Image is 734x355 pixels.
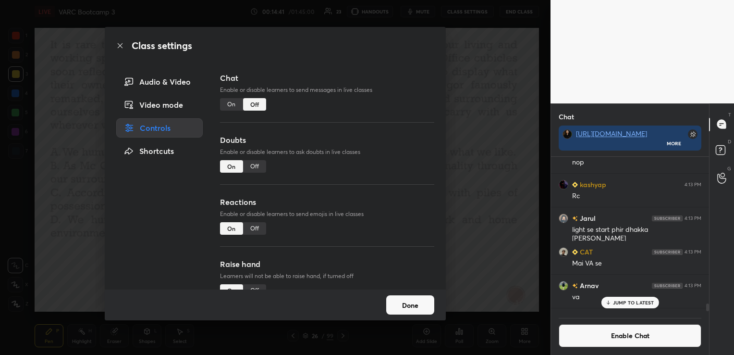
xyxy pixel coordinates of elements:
p: JUMP TO LATEST [613,300,654,305]
div: On [220,284,243,297]
h3: Doubts [220,134,434,146]
h6: kashyap [578,179,606,190]
img: 4P8fHbbgJtejmAAAAAElFTkSuQmCC [652,249,683,254]
img: 9e24b94aef5d423da2dc226449c24655.jpg [563,129,572,139]
p: D [728,138,731,145]
img: Learner_Badge_beginner_1_8b307cf2a0.svg [572,182,578,188]
h3: Raise hand [220,258,434,270]
div: 4:13 PM [685,249,701,254]
img: b9ef19f458f04585bb65fadbf465643c.jpg [559,179,568,189]
div: Shortcuts [116,141,203,161]
img: 851255ba17234350951565264f95951b.jpg [559,280,568,290]
button: Done [386,295,434,315]
button: Enable Chat [559,324,701,347]
div: Off [243,222,266,235]
div: Audio & Video [116,72,203,91]
div: On [220,160,243,173]
div: grid [551,157,709,313]
div: On [220,222,243,235]
a: [URL][DOMAIN_NAME] [576,129,647,138]
div: light se start phir dhakka [PERSON_NAME] [572,225,701,243]
div: Off [243,98,266,111]
div: On [220,98,243,111]
h6: CAT [578,247,593,257]
div: 4:13 PM [685,282,701,288]
p: T [728,111,731,118]
div: More [667,140,681,147]
div: Off [243,284,266,297]
img: no-rating-badge.077c3623.svg [572,216,578,221]
h2: Class settings [132,38,192,53]
div: Rc [572,191,701,201]
div: Controls [116,118,203,138]
p: Enable or disable learners to send emojis in live classes [220,210,434,218]
h3: Chat [220,72,434,84]
h6: Arnav [578,280,599,291]
img: Learner_Badge_beginner_1_8b307cf2a0.svg [572,249,578,255]
div: nop [572,158,701,167]
div: 4:13 PM [685,215,701,221]
div: va [572,292,701,302]
p: G [727,165,731,172]
p: Learners will not be able to raise hand, if turned off [220,272,434,280]
img: 249ad4944341409e95becd534d23d18d.jpg [559,213,568,223]
div: 4:13 PM [685,181,701,187]
div: Off [243,160,266,173]
img: 4P8fHbbgJtejmAAAAAElFTkSuQmCC [652,215,683,221]
h3: Reactions [220,196,434,208]
img: 4P8fHbbgJtejmAAAAAElFTkSuQmCC [652,282,683,288]
p: Chat [551,104,582,129]
h6: Jarul [578,213,596,223]
img: no-rating-badge.077c3623.svg [572,283,578,289]
img: 2e9a60e5b0644d359d90afafefc2162d.jpg [559,247,568,256]
p: Enable or disable learners to ask doubts in live classes [220,148,434,156]
div: Mai VA se [572,259,701,268]
p: Enable or disable learners to send messages in live classes [220,86,434,94]
div: Video mode [116,95,203,114]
